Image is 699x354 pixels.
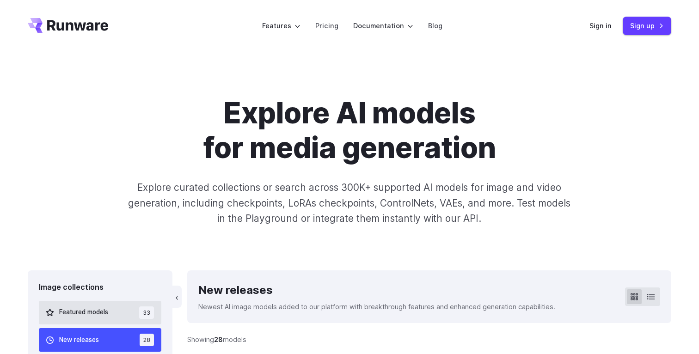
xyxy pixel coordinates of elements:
[623,17,671,35] a: Sign up
[140,334,154,346] span: 28
[187,334,246,345] div: Showing models
[198,301,555,312] p: Newest AI image models added to our platform with breakthrough features and enhanced generation c...
[39,281,161,293] div: Image collections
[315,20,338,31] a: Pricing
[428,20,442,31] a: Blog
[59,335,99,345] span: New releases
[39,328,161,352] button: New releases 28
[124,180,575,226] p: Explore curated collections or search across 300K+ supported AI models for image and video genera...
[92,96,607,165] h1: Explore AI models for media generation
[353,20,413,31] label: Documentation
[139,306,154,319] span: 33
[28,18,108,33] a: Go to /
[172,286,182,308] button: ‹
[262,20,300,31] label: Features
[214,336,223,343] strong: 28
[589,20,612,31] a: Sign in
[39,301,161,324] button: Featured models 33
[198,281,555,299] div: New releases
[59,307,108,317] span: Featured models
